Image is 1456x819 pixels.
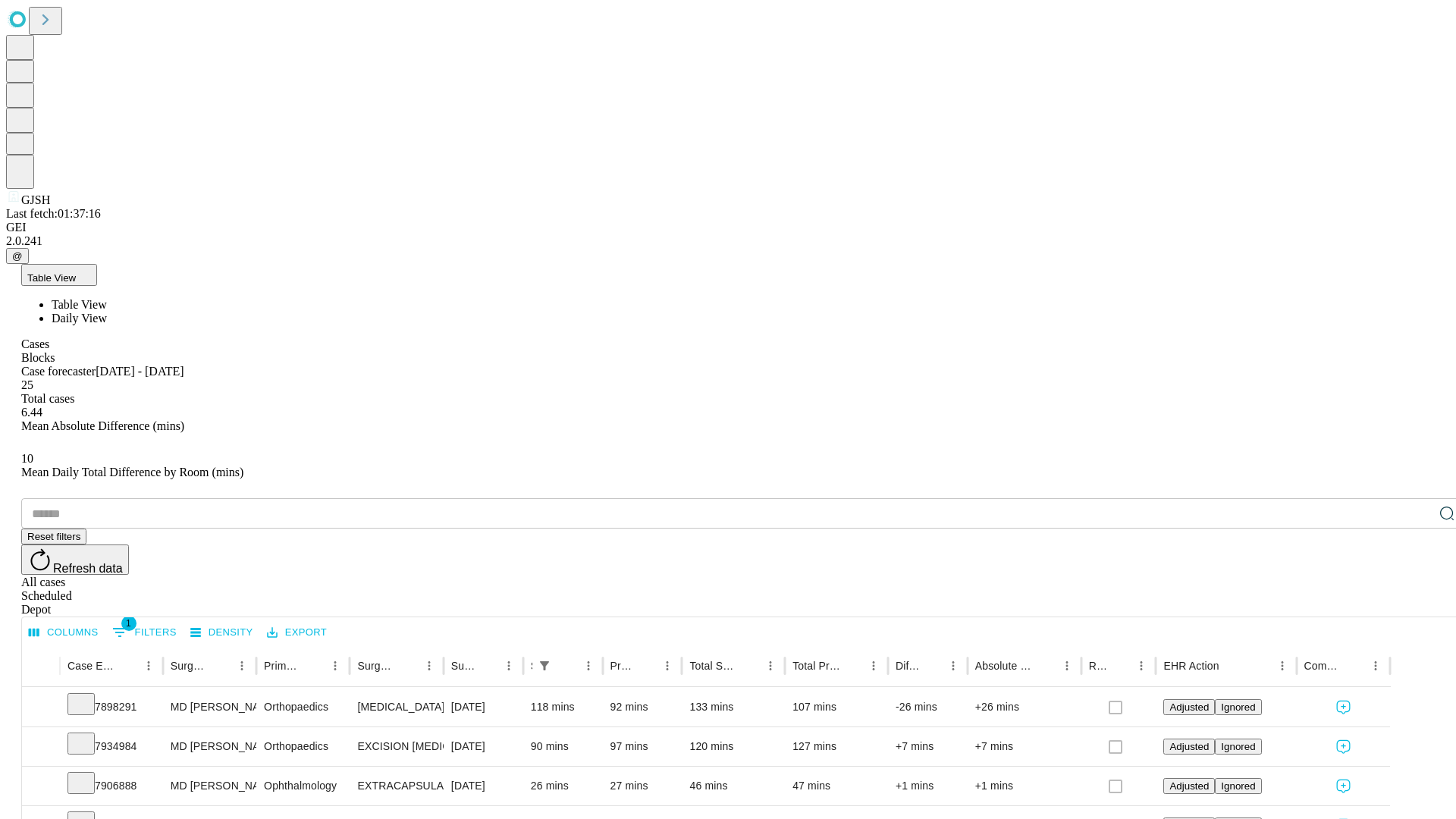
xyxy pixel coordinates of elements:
div: 127 mins [792,727,880,766]
div: +1 mins [975,767,1074,805]
div: Absolute Difference [975,660,1034,672]
div: Ophthalmology [264,767,342,805]
button: Menu [760,655,781,676]
button: Menu [325,655,346,676]
div: 1 active filter [534,655,555,676]
div: Difference [896,660,920,672]
span: Ignored [1221,701,1255,713]
div: Surgeon Name [171,660,209,672]
span: Ignored [1221,741,1255,752]
span: Adjusted [1169,780,1209,792]
div: Resolved in EHR [1089,660,1109,672]
button: Table View [21,264,97,286]
button: Menu [1272,655,1293,676]
span: Mean Daily Total Difference by Room (mins) [21,466,243,479]
span: Table View [27,272,76,284]
button: Ignored [1215,739,1261,755]
button: Export [263,621,331,645]
span: Table View [52,298,107,311]
div: 97 mins [610,727,675,766]
div: Predicted In Room Duration [610,660,635,672]
span: 10 [21,452,33,465]
div: [DATE] [451,688,516,726]
button: Menu [863,655,884,676]
button: Expand [30,734,52,761]
div: 2.0.241 [6,234,1450,248]
div: Comments [1304,660,1342,672]
button: Sort [921,655,943,676]
div: [DATE] [451,727,516,766]
button: Menu [578,655,599,676]
span: GJSH [21,193,50,206]
div: Orthopaedics [264,688,342,726]
div: MD [PERSON_NAME] [PERSON_NAME] [171,688,249,726]
div: [DATE] [451,767,516,805]
button: Menu [138,655,159,676]
button: Menu [657,655,678,676]
button: Sort [1035,655,1056,676]
button: Adjusted [1163,739,1215,755]
span: Total cases [21,392,74,405]
div: +1 mins [896,767,960,805]
button: Sort [303,655,325,676]
button: Sort [635,655,657,676]
span: 25 [21,378,33,391]
div: Scheduled In Room Duration [531,660,532,672]
button: Ignored [1215,778,1261,794]
button: Sort [1221,655,1242,676]
span: Last fetch: 01:37:16 [6,207,101,220]
div: GEI [6,221,1450,234]
button: Sort [739,655,760,676]
div: Primary Service [264,660,302,672]
button: Show filters [534,655,555,676]
span: Refresh data [53,562,123,575]
div: 47 mins [792,767,880,805]
div: 120 mins [689,727,777,766]
div: EXCISION [MEDICAL_DATA] WRIST [357,727,435,766]
div: +7 mins [975,727,1074,766]
div: +26 mins [975,688,1074,726]
button: Show filters [108,620,180,645]
div: 27 mins [610,767,675,805]
div: EXTRACAPSULAR CATARACT REMOVAL WITH [MEDICAL_DATA] [357,767,435,805]
button: Refresh data [21,544,129,575]
button: Menu [498,655,519,676]
div: Total Scheduled Duration [689,660,737,672]
div: [MEDICAL_DATA] MEDIAL AND LATERAL MENISCECTOMY [357,688,435,726]
div: 7898291 [67,688,155,726]
div: 46 mins [689,767,777,805]
div: 92 mins [610,688,675,726]
div: EHR Action [1163,660,1219,672]
span: Reset filters [27,531,80,542]
button: Expand [30,773,52,800]
button: Adjusted [1163,699,1215,715]
span: Ignored [1221,780,1255,792]
button: Menu [419,655,440,676]
div: 7906888 [67,767,155,805]
span: 1 [121,616,136,631]
button: Sort [210,655,231,676]
span: Adjusted [1169,701,1209,713]
span: Daily View [52,312,107,325]
button: Sort [842,655,863,676]
button: Menu [1056,655,1078,676]
button: Select columns [25,621,102,645]
div: Orthopaedics [264,727,342,766]
button: Reset filters [21,529,86,544]
span: [DATE] - [DATE] [96,365,184,378]
button: Sort [557,655,578,676]
button: Sort [1109,655,1131,676]
div: 90 mins [531,727,595,766]
span: 6.44 [21,406,42,419]
button: Expand [30,695,52,721]
span: Adjusted [1169,741,1209,752]
div: 133 mins [689,688,777,726]
button: Sort [1344,655,1365,676]
span: @ [12,250,23,262]
button: Menu [1365,655,1386,676]
div: 118 mins [531,688,595,726]
div: Total Predicted Duration [792,660,840,672]
button: Sort [477,655,498,676]
button: Density [187,621,257,645]
div: Case Epic Id [67,660,115,672]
